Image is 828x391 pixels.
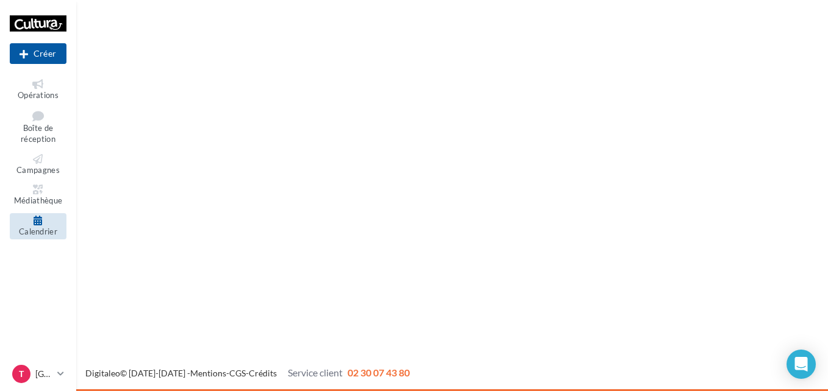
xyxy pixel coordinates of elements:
[190,368,226,378] a: Mentions
[10,152,66,178] a: Campagnes
[19,227,57,236] span: Calendrier
[10,182,66,208] a: Médiathèque
[787,350,816,379] div: Open Intercom Messenger
[85,368,120,378] a: Digitaleo
[16,165,60,175] span: Campagnes
[10,362,66,386] a: T [GEOGRAPHIC_DATA]
[10,213,66,239] a: Calendrier
[18,90,59,100] span: Opérations
[21,123,55,144] span: Boîte de réception
[85,368,410,378] span: © [DATE]-[DATE] - - -
[10,108,66,147] a: Boîte de réception
[10,77,66,103] a: Opérations
[249,368,277,378] a: Crédits
[19,368,24,380] span: T
[10,43,66,64] div: Nouvelle campagne
[35,368,52,380] p: [GEOGRAPHIC_DATA]
[288,367,343,378] span: Service client
[229,368,246,378] a: CGS
[10,43,66,64] button: Créer
[14,196,63,206] span: Médiathèque
[348,367,410,378] span: 02 30 07 43 80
